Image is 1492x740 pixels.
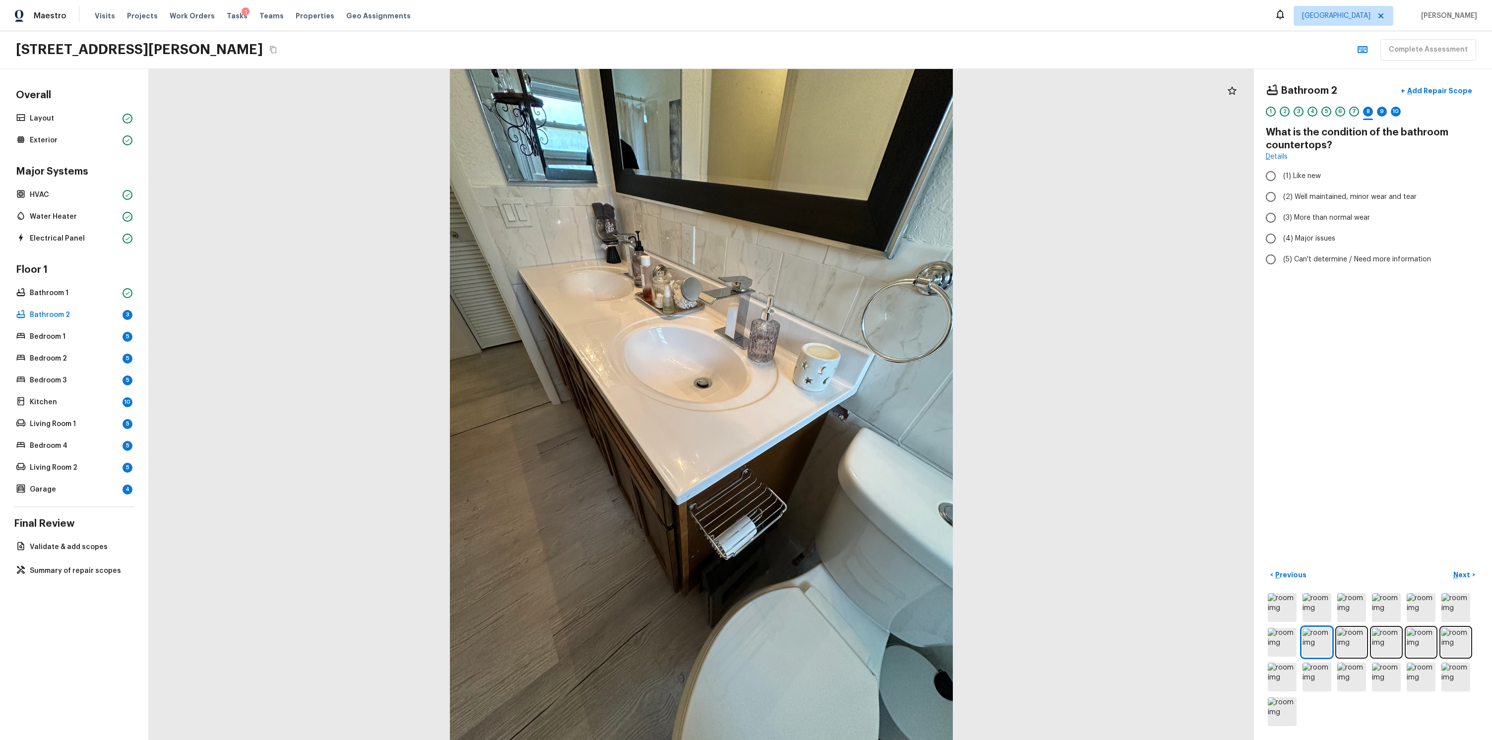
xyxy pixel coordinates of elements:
p: Bedroom 1 [30,332,119,342]
p: Garage [30,485,119,494]
img: room img [1268,628,1297,657]
p: Bathroom 1 [30,288,119,298]
p: Layout [30,114,119,123]
button: Next> [1448,567,1480,583]
img: room img [1372,593,1401,622]
div: 5 [123,463,132,473]
div: 5 [1321,107,1331,117]
p: Summary of repair scopes [30,566,128,576]
button: <Previous [1266,567,1310,583]
span: (1) Like new [1283,171,1321,181]
div: 7 [1349,107,1359,117]
span: Work Orders [170,11,215,21]
div: 3 [123,310,132,320]
h4: Major Systems [14,165,134,180]
p: Living Room 1 [30,419,119,429]
h4: What is the condition of the bathroom countertops? [1266,126,1480,152]
img: room img [1337,593,1366,622]
h2: [STREET_ADDRESS][PERSON_NAME] [16,41,263,59]
a: Details [1266,152,1288,162]
img: room img [1303,593,1331,622]
img: room img [1268,697,1297,726]
p: Next [1453,570,1472,580]
img: room img [1268,593,1297,622]
img: room img [1372,663,1401,691]
span: (3) More than normal wear [1283,213,1370,223]
p: Validate & add scopes [30,542,128,552]
div: 5 [123,441,132,451]
span: (4) Major issues [1283,234,1335,244]
div: 5 [123,419,132,429]
span: [GEOGRAPHIC_DATA] [1302,11,1370,21]
span: Visits [95,11,115,21]
span: Tasks [227,12,248,19]
p: Electrical Panel [30,234,119,244]
img: room img [1337,628,1366,657]
p: Previous [1273,570,1306,580]
span: Maestro [34,11,66,21]
div: 9 [1377,107,1387,117]
div: 3 [1294,107,1304,117]
img: room img [1303,663,1331,691]
p: Bedroom 4 [30,441,119,451]
div: 5 [123,332,132,342]
p: Water Heater [30,212,119,222]
span: Properties [296,11,334,21]
span: Teams [259,11,284,21]
p: Living Room 2 [30,463,119,473]
h4: Overall [14,89,134,104]
div: 10 [123,397,132,407]
img: room img [1268,663,1297,691]
p: HVAC [30,190,119,200]
div: 1 [242,7,249,17]
h4: Floor 1 [14,263,134,278]
p: Bathroom 2 [30,310,119,320]
div: 1 [1266,107,1276,117]
img: room img [1407,628,1435,657]
img: room img [1303,628,1331,657]
span: Projects [127,11,158,21]
p: Kitchen [30,397,119,407]
span: (5) Can't determine / Need more information [1283,254,1431,264]
div: 5 [123,354,132,364]
img: room img [1372,628,1401,657]
img: room img [1407,593,1435,622]
p: Add Repair Scope [1405,86,1472,96]
div: 10 [1391,107,1401,117]
span: Geo Assignments [346,11,411,21]
h4: Bathroom 2 [1281,84,1337,97]
p: Exterior [30,135,119,145]
div: 4 [1307,107,1317,117]
button: +Add Repair Scope [1393,81,1480,101]
p: Bedroom 3 [30,375,119,385]
div: 2 [1280,107,1290,117]
p: Bedroom 2 [30,354,119,364]
img: room img [1441,628,1470,657]
img: room img [1407,663,1435,691]
div: 4 [123,485,132,494]
h4: Final Review [14,517,134,530]
span: (2) Well maintained, minor wear and tear [1283,192,1417,202]
span: [PERSON_NAME] [1417,11,1477,21]
button: Copy Address [267,43,280,56]
img: room img [1441,593,1470,622]
img: room img [1441,663,1470,691]
div: 6 [1335,107,1345,117]
div: 8 [1363,107,1373,117]
img: room img [1337,663,1366,691]
div: 5 [123,375,132,385]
